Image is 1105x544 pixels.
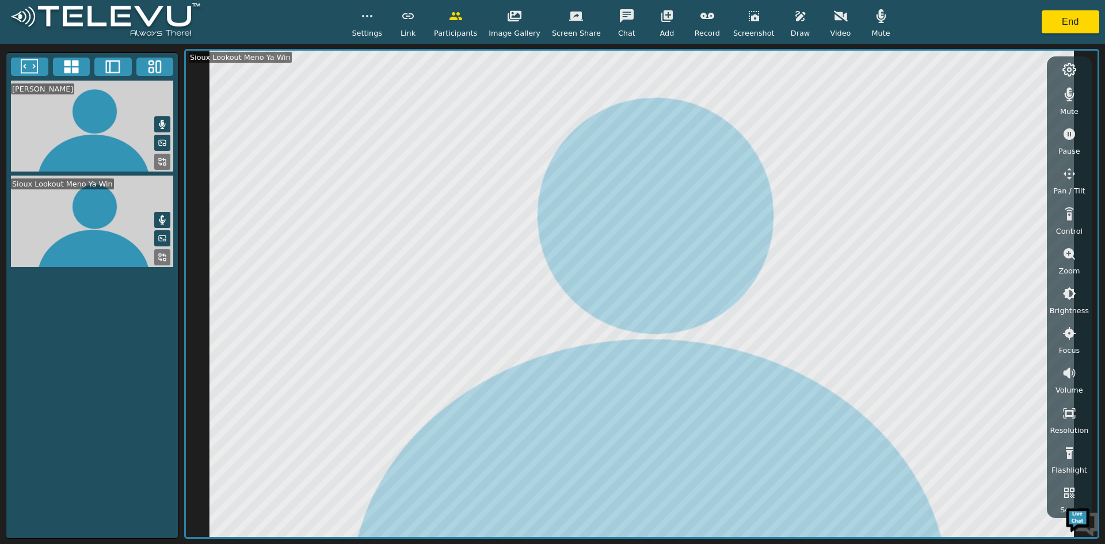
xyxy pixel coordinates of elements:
[154,116,170,132] button: Mute
[552,28,601,39] span: Screen Share
[618,28,635,39] span: Chat
[136,58,174,76] button: Three Window Medium
[871,28,890,39] span: Mute
[1065,504,1099,538] img: Chat Widget
[401,28,416,39] span: Link
[189,52,292,63] div: Sioux Lookout Meno Ya Win
[11,83,74,94] div: [PERSON_NAME]
[660,28,675,39] span: Add
[6,314,219,355] textarea: Type your message and hit 'Enter'
[1050,425,1088,436] span: Resolution
[1056,226,1083,237] span: Control
[154,135,170,151] button: Picture in Picture
[1060,106,1079,117] span: Mute
[11,58,48,76] button: Fullscreen
[1051,465,1087,475] span: Flashlight
[189,6,216,33] div: Minimize live chat window
[20,54,48,82] img: d_736959983_company_1615157101543_736959983
[94,58,132,76] button: Two Window Medium
[1056,385,1083,395] span: Volume
[434,28,477,39] span: Participants
[352,28,382,39] span: Settings
[1042,10,1099,33] button: End
[830,28,851,39] span: Video
[1058,146,1080,157] span: Pause
[733,28,775,39] span: Screenshot
[1059,345,1080,356] span: Focus
[1058,265,1080,276] span: Zoom
[1050,305,1089,316] span: Brightness
[154,212,170,228] button: Mute
[791,28,810,39] span: Draw
[154,154,170,170] button: Replace Feed
[695,28,720,39] span: Record
[60,60,193,75] div: Chat with us now
[154,230,170,246] button: Picture in Picture
[1060,504,1078,515] span: Scan
[489,28,540,39] span: Image Gallery
[53,58,90,76] button: 4x4
[67,145,159,261] span: We're online!
[11,178,114,189] div: Sioux Lookout Meno Ya Win
[1053,185,1085,196] span: Pan / Tilt
[154,249,170,265] button: Replace Feed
